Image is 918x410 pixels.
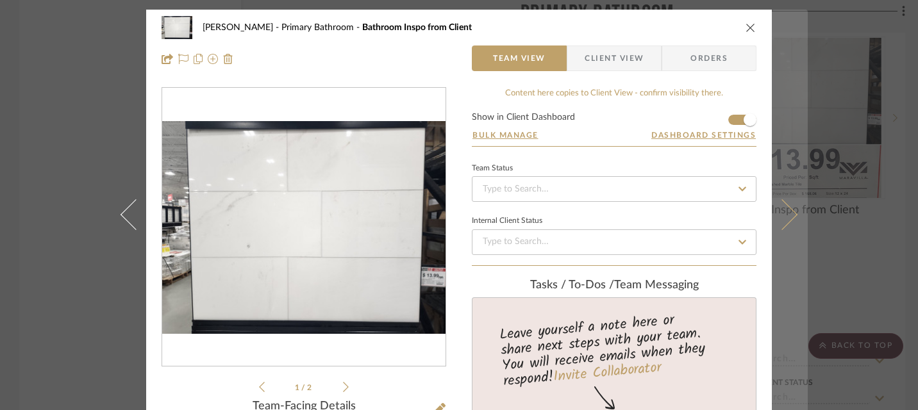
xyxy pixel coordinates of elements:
[301,384,307,391] span: /
[651,129,756,141] button: Dashboard Settings
[472,176,756,202] input: Type to Search…
[472,129,539,141] button: Bulk Manage
[162,121,446,334] img: dbddac33-faaa-474f-b58d-5197b6751462_436x436.jpg
[553,357,662,389] a: Invite Collaborator
[203,23,281,32] span: [PERSON_NAME]
[472,165,513,172] div: Team Status
[281,23,362,32] span: Primary Bathroom
[493,45,546,71] span: Team View
[676,45,742,71] span: Orders
[223,54,233,64] img: Remove from project
[745,22,756,33] button: close
[585,45,644,71] span: Client View
[162,15,192,40] img: dbddac33-faaa-474f-b58d-5197b6751462_48x40.jpg
[472,279,756,293] div: team Messaging
[472,229,756,255] input: Type to Search…
[472,87,756,100] div: Content here copies to Client View - confirm visibility there.
[162,88,446,366] div: 0
[307,384,313,391] span: 2
[471,306,758,392] div: Leave yourself a note here or share next steps with your team. You will receive emails when they ...
[472,218,542,224] div: Internal Client Status
[295,384,301,391] span: 1
[362,23,472,32] span: Bathroom Inspo from Client
[530,279,614,291] span: Tasks / To-Dos /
